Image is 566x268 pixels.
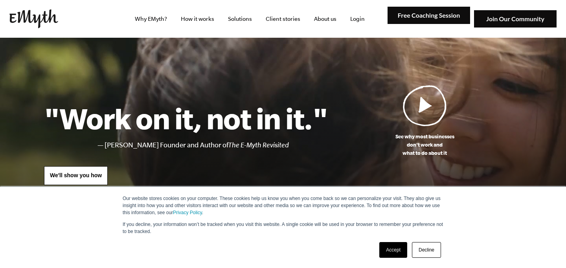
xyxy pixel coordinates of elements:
i: The E-Myth Revisited [228,141,289,149]
a: We'll show you how [44,166,108,185]
a: Decline [412,242,441,258]
img: EMyth [9,9,58,28]
a: Privacy Policy [173,210,202,215]
img: Free Coaching Session [388,7,470,24]
span: We'll show you how [50,172,102,178]
img: Play Video [403,85,447,126]
a: See why most businessesdon't work andwhat to do about it [327,85,522,157]
p: See why most businesses don't work and what to do about it [327,132,522,157]
a: Accept [379,242,407,258]
p: If you decline, your information won’t be tracked when you visit this website. A single cookie wi... [123,221,443,235]
img: Join Our Community [474,10,557,28]
h1: "Work on it, not in it." [44,101,327,136]
li: [PERSON_NAME] Founder and Author of [105,140,327,151]
p: Our website stores cookies on your computer. These cookies help us know you when you come back so... [123,195,443,216]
